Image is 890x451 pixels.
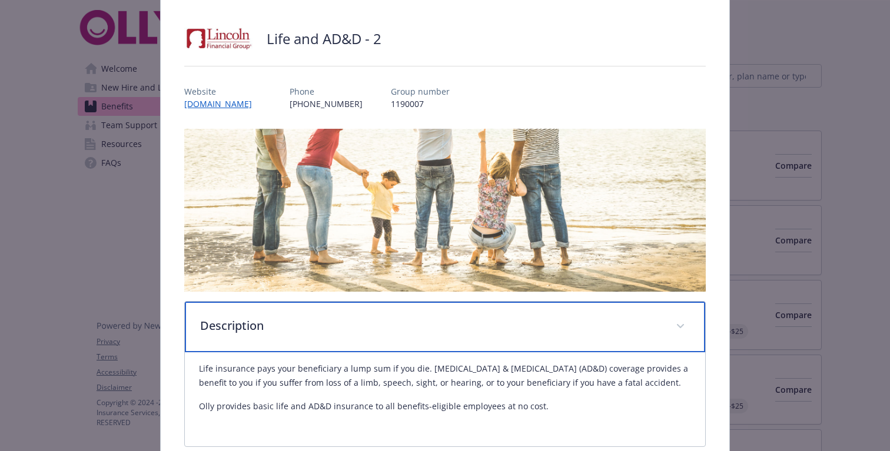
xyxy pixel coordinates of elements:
[184,98,261,109] a: [DOMAIN_NAME]
[199,362,691,390] p: Life insurance pays your beneficiary a lump sum if you die. [MEDICAL_DATA] & [MEDICAL_DATA] (AD&D...
[290,85,363,98] p: Phone
[184,129,706,292] img: banner
[391,85,450,98] p: Group number
[391,98,450,110] p: 1190007
[185,302,705,352] div: Description
[199,399,691,413] p: Olly provides basic life and AD&D insurance to all benefits-eligible employees at no cost.
[290,98,363,110] p: [PHONE_NUMBER]
[185,352,705,446] div: Description
[200,317,662,335] p: Description
[184,21,255,56] img: Lincoln Financial Group
[267,29,381,49] h2: Life and AD&D - 2
[184,85,261,98] p: Website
